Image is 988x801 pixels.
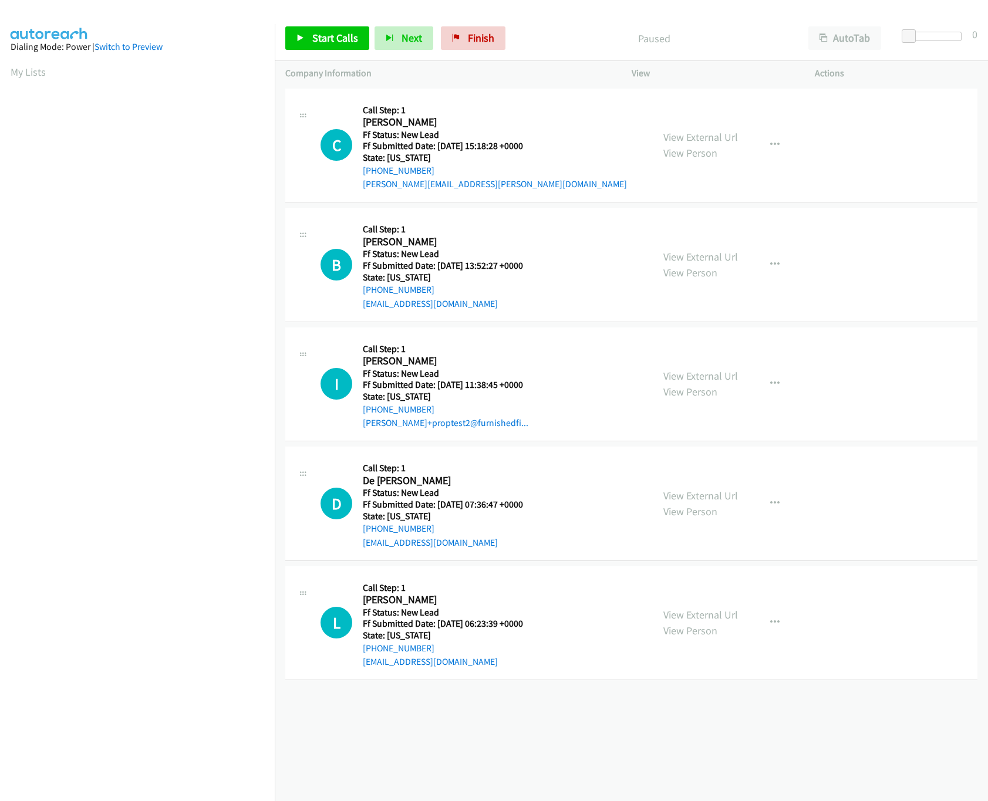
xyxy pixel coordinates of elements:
h5: Ff Status: New Lead [363,129,627,141]
h1: L [321,607,352,638]
div: The call is yet to be attempted [321,607,352,638]
h5: Ff Status: New Lead [363,248,538,260]
h5: Ff Submitted Date: [DATE] 07:36:47 +0000 [363,499,538,511]
a: View Person [663,505,717,518]
button: AutoTab [808,26,881,50]
a: View Person [663,266,717,279]
div: The call is yet to be attempted [321,368,352,400]
span: Start Calls [312,31,358,45]
div: The call is yet to be attempted [321,488,352,519]
h5: Ff Status: New Lead [363,607,538,619]
a: View External Url [663,130,738,144]
a: [PHONE_NUMBER] [363,643,434,654]
div: Delay between calls (in seconds) [908,32,962,41]
iframe: Dialpad [11,90,275,648]
a: View External Url [663,250,738,263]
a: [PHONE_NUMBER] [363,165,434,176]
h5: Call Step: 1 [363,582,538,594]
div: The call is yet to be attempted [321,129,352,161]
h2: [PERSON_NAME] [363,593,538,607]
h5: State: [US_STATE] [363,152,627,164]
h5: Ff Submitted Date: [DATE] 06:23:39 +0000 [363,618,538,630]
p: View [632,66,794,80]
div: The call is yet to be attempted [321,249,352,280]
a: Switch to Preview [95,41,163,52]
a: [PERSON_NAME][EMAIL_ADDRESS][PERSON_NAME][DOMAIN_NAME] [363,178,627,190]
h5: State: [US_STATE] [363,272,538,283]
h5: Ff Submitted Date: [DATE] 15:18:28 +0000 [363,140,627,152]
p: Actions [815,66,977,80]
h5: Call Step: 1 [363,462,538,474]
h5: Call Step: 1 [363,343,538,355]
div: 0 [972,26,977,42]
h1: D [321,488,352,519]
span: Finish [468,31,494,45]
span: Next [402,31,422,45]
a: View External Url [663,489,738,502]
h5: State: [US_STATE] [363,511,538,522]
a: [PHONE_NUMBER] [363,404,434,415]
h2: De [PERSON_NAME] [363,474,538,488]
h5: Ff Submitted Date: [DATE] 13:52:27 +0000 [363,260,538,272]
h5: Ff Status: New Lead [363,368,538,380]
a: View External Url [663,369,738,383]
h5: State: [US_STATE] [363,391,538,403]
a: Start Calls [285,26,369,50]
a: [PERSON_NAME]+proptest2@furnishedfi... [363,417,528,428]
h1: B [321,249,352,280]
a: [EMAIL_ADDRESS][DOMAIN_NAME] [363,298,498,309]
a: [EMAIL_ADDRESS][DOMAIN_NAME] [363,537,498,548]
p: Paused [521,31,787,46]
button: Next [375,26,433,50]
h2: [PERSON_NAME] [363,354,538,368]
h5: Call Step: 1 [363,104,627,116]
h5: State: [US_STATE] [363,630,538,641]
a: [EMAIL_ADDRESS][DOMAIN_NAME] [363,656,498,667]
h2: [PERSON_NAME] [363,116,538,129]
div: Dialing Mode: Power | [11,40,264,54]
a: Finish [441,26,505,50]
a: View Person [663,146,717,160]
a: [PHONE_NUMBER] [363,284,434,295]
p: Company Information [285,66,611,80]
a: View Person [663,624,717,637]
a: View Person [663,385,717,398]
h5: Call Step: 1 [363,224,538,235]
h5: Ff Submitted Date: [DATE] 11:38:45 +0000 [363,379,538,391]
h2: [PERSON_NAME] [363,235,538,249]
h5: Ff Status: New Lead [363,487,538,499]
a: View External Url [663,608,738,621]
h1: C [321,129,352,161]
a: [PHONE_NUMBER] [363,523,434,534]
h1: I [321,368,352,400]
a: My Lists [11,65,46,79]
